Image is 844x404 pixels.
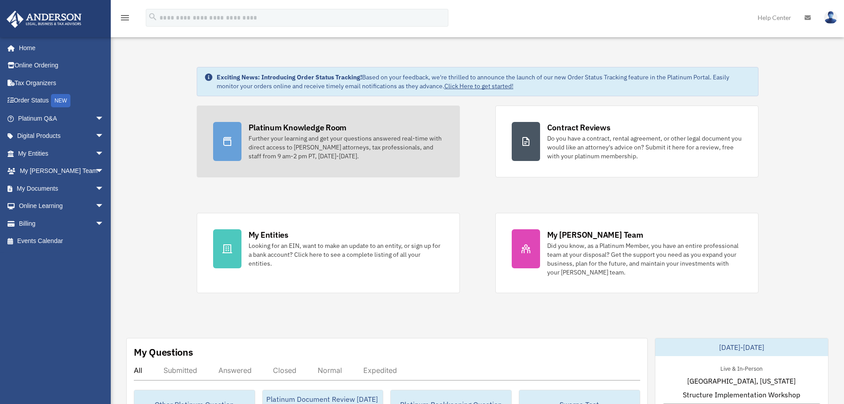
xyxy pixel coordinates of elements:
[6,162,117,180] a: My [PERSON_NAME] Teamarrow_drop_down
[95,215,113,233] span: arrow_drop_down
[6,145,117,162] a: My Entitiesarrow_drop_down
[6,232,117,250] a: Events Calendar
[134,366,142,375] div: All
[6,127,117,145] a: Digital Productsarrow_drop_down
[120,12,130,23] i: menu
[547,241,742,277] div: Did you know, as a Platinum Member, you have an entire professional team at your disposal? Get th...
[6,180,117,197] a: My Documentsarrow_drop_down
[163,366,197,375] div: Submitted
[249,241,443,268] div: Looking for an EIN, want to make an update to an entity, or sign up for a bank account? Click her...
[547,122,611,133] div: Contract Reviews
[273,366,296,375] div: Closed
[217,73,751,90] div: Based on your feedback, we're thrilled to announce the launch of our new Order Status Tracking fe...
[51,94,70,107] div: NEW
[495,106,758,177] a: Contract Reviews Do you have a contract, rental agreement, or other legal document you would like...
[217,73,362,81] strong: Exciting News: Introducing Order Status Tracking!
[547,134,742,161] div: Do you have a contract, rental agreement, or other legal document you would like an attorney's ad...
[824,11,837,24] img: User Pic
[95,180,113,198] span: arrow_drop_down
[197,106,460,177] a: Platinum Knowledge Room Further your learning and get your questions answered real-time with dire...
[95,145,113,163] span: arrow_drop_down
[713,363,770,373] div: Live & In-Person
[683,389,800,400] span: Structure Implementation Workshop
[363,366,397,375] div: Expedited
[218,366,252,375] div: Answered
[95,110,113,128] span: arrow_drop_down
[6,215,117,232] a: Billingarrow_drop_down
[6,39,113,57] a: Home
[6,197,117,215] a: Online Learningarrow_drop_down
[495,213,758,293] a: My [PERSON_NAME] Team Did you know, as a Platinum Member, you have an entire professional team at...
[6,74,117,92] a: Tax Organizers
[95,127,113,145] span: arrow_drop_down
[655,338,828,356] div: [DATE]-[DATE]
[134,345,193,359] div: My Questions
[547,229,643,240] div: My [PERSON_NAME] Team
[687,376,796,386] span: [GEOGRAPHIC_DATA], [US_STATE]
[318,366,342,375] div: Normal
[249,229,288,240] div: My Entities
[197,213,460,293] a: My Entities Looking for an EIN, want to make an update to an entity, or sign up for a bank accoun...
[6,57,117,75] a: Online Ordering
[249,134,443,161] div: Further your learning and get your questions answered real-time with direct access to [PERSON_NAM...
[444,82,513,90] a: Click Here to get started!
[95,162,113,180] span: arrow_drop_down
[4,11,84,28] img: Anderson Advisors Platinum Portal
[95,197,113,216] span: arrow_drop_down
[148,12,158,22] i: search
[6,92,117,110] a: Order StatusNEW
[6,110,117,127] a: Platinum Q&Aarrow_drop_down
[249,122,347,133] div: Platinum Knowledge Room
[120,16,130,23] a: menu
